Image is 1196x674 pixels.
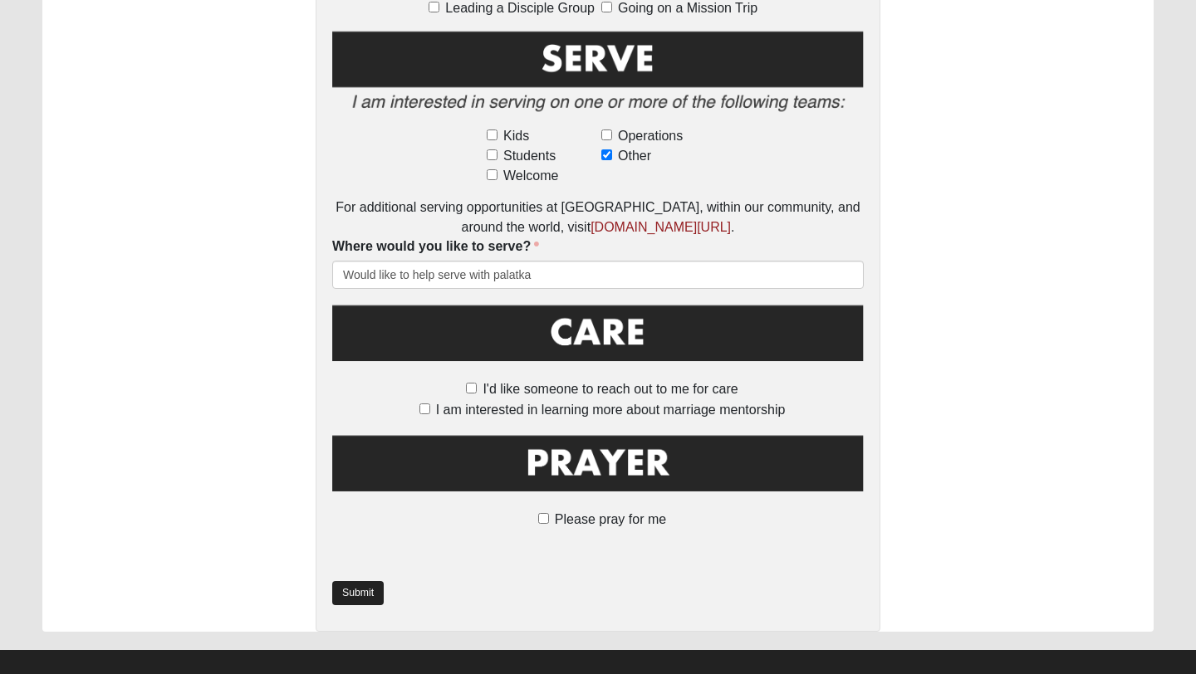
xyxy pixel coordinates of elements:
span: Students [503,146,556,166]
input: Other [601,149,612,160]
span: Kids [503,126,529,146]
input: Leading a Disciple Group [429,2,439,12]
a: Submit [332,581,384,605]
span: Welcome [503,166,558,186]
img: Care.png [332,301,864,376]
input: Students [487,149,498,160]
label: Where would you like to serve? [332,237,539,256]
input: Operations [601,129,612,140]
input: I am interested in learning more about marriage mentorship [419,403,430,414]
span: Please pray for me [555,512,666,526]
input: I'd like someone to reach out to me for care [466,383,477,393]
input: Kids [487,129,498,140]
input: Going on a Mission Trip [601,2,612,12]
span: I'd like someone to reach out to me for care [483,382,738,396]
a: [DOMAIN_NAME][URL] [591,220,731,234]
span: Other [618,146,651,166]
img: Serve2.png [332,28,864,124]
span: Operations [618,126,683,146]
span: I am interested in learning more about marriage mentorship [436,403,786,417]
img: Prayer.png [332,432,864,506]
input: Please pray for me [538,513,549,524]
input: Welcome [487,169,498,180]
div: For additional serving opportunities at [GEOGRAPHIC_DATA], within our community, and around the w... [332,198,864,237]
